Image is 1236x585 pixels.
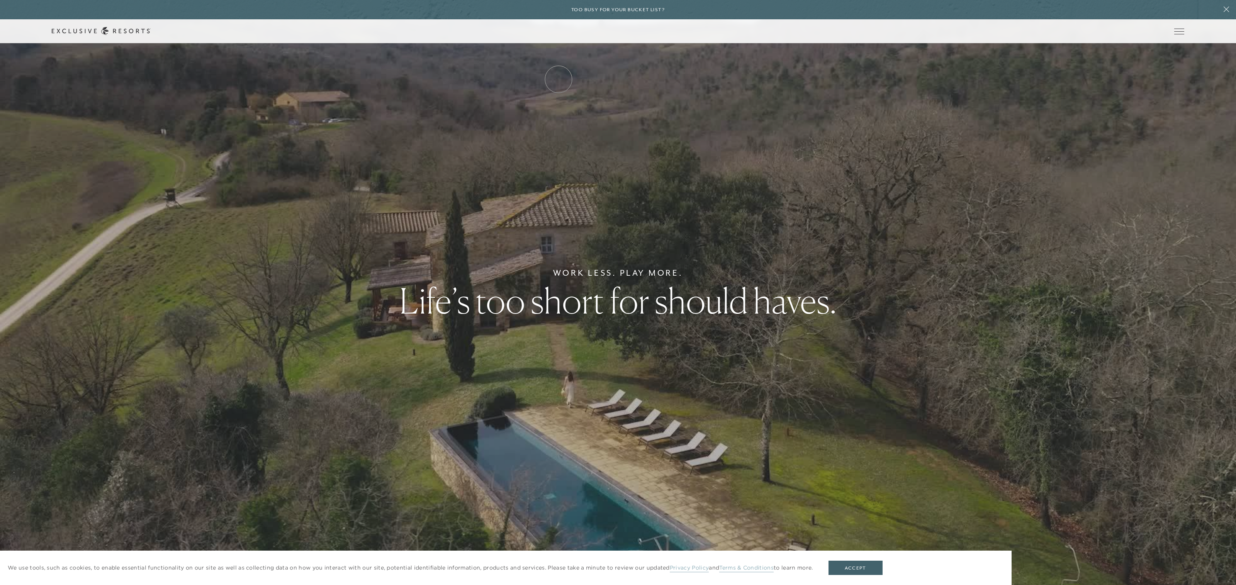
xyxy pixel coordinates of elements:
[719,564,774,572] a: Terms & Conditions
[829,561,883,575] button: Accept
[1174,29,1184,34] button: Open navigation
[399,283,837,318] h1: Life’s too short for should haves.
[8,564,813,572] p: We use tools, such as cookies, to enable essential functionality on our site as well as collectin...
[670,564,709,572] a: Privacy Policy
[571,6,665,14] h6: Too busy for your bucket list?
[553,267,683,279] h6: Work Less. Play More.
